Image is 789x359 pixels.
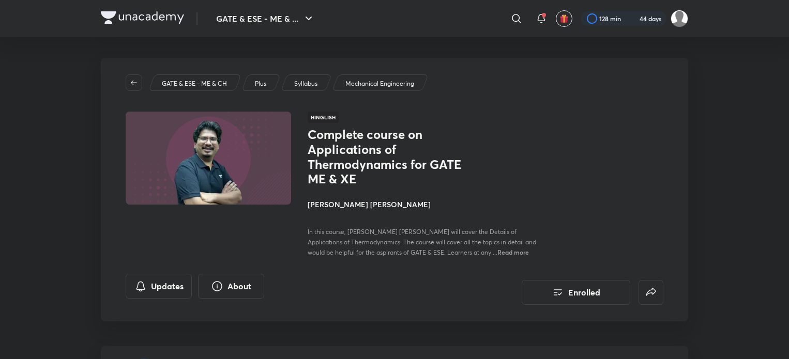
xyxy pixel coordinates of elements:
span: Read more [497,248,529,256]
button: Enrolled [522,280,630,305]
h1: Complete course on Applications of Thermodynamics for GATE ME & XE [308,127,477,186]
button: About [198,274,264,299]
p: Syllabus [294,79,317,88]
button: false [639,280,663,305]
a: Plus [253,79,268,88]
img: Company Logo [101,11,184,24]
button: avatar [556,10,572,27]
h4: [PERSON_NAME] [PERSON_NAME] [308,199,539,210]
a: GATE & ESE - ME & CH [160,79,229,88]
img: Thumbnail [124,111,293,206]
a: Company Logo [101,11,184,26]
img: avatar [559,14,569,23]
p: GATE & ESE - ME & CH [162,79,227,88]
span: Hinglish [308,112,339,123]
a: Mechanical Engineering [344,79,416,88]
button: GATE & ESE - ME & ... [210,8,321,29]
img: Abhay Raj [671,10,688,27]
p: Plus [255,79,266,88]
a: Syllabus [293,79,320,88]
span: In this course, [PERSON_NAME] [PERSON_NAME] will cover the Details of Applications of Thermodynam... [308,228,536,256]
button: Updates [126,274,192,299]
p: Mechanical Engineering [345,79,414,88]
img: streak [627,13,638,24]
